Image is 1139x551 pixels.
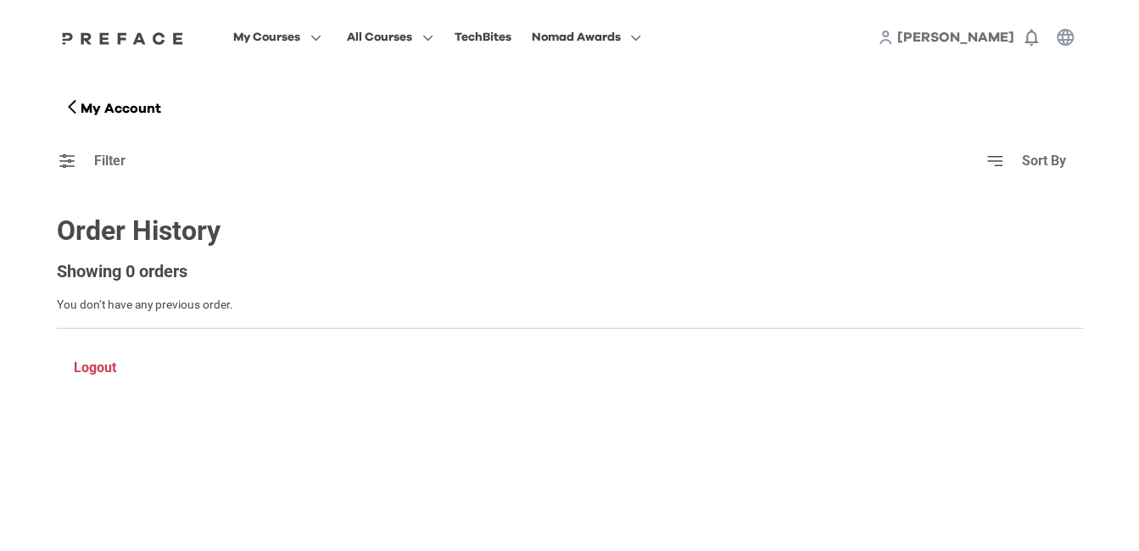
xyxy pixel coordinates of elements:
[57,261,1083,282] h5: Showing 0 orders
[57,210,1083,251] p: Order History
[897,27,1014,47] a: [PERSON_NAME]
[228,26,327,48] button: My Courses
[897,31,1014,44] span: [PERSON_NAME]
[57,349,133,387] button: Logout
[81,98,161,119] p: My Account
[94,151,126,171] p: Filter
[58,31,188,45] img: Preface Logo
[342,26,438,48] button: All Courses
[74,358,116,378] p: Logout
[233,27,300,47] span: My Courses
[1005,142,1083,180] button: Sort By
[77,142,142,180] button: Filter
[57,95,169,122] button: My Account
[347,27,412,47] span: All Courses
[531,27,620,47] span: Nomad Awards
[58,31,188,44] a: Preface Logo
[454,27,511,47] div: TechBites
[1022,151,1066,171] p: Sort By
[526,26,646,48] button: Nomad Awards
[57,296,1083,314] p: You don’t have any previous order.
